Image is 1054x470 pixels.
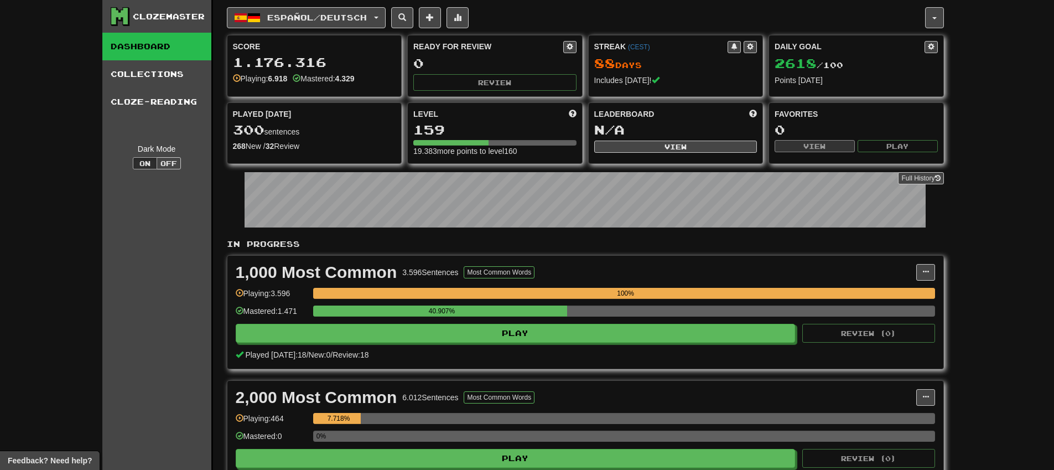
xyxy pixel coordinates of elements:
[775,140,855,152] button: View
[569,109,577,120] span: Score more points to level up
[594,141,757,153] button: View
[233,41,396,52] div: Score
[391,7,413,28] button: Search sentences
[236,449,796,468] button: Play
[307,350,309,359] span: /
[233,55,396,69] div: 1.176.316
[157,157,181,169] button: Off
[236,389,397,406] div: 2,000 Most Common
[236,288,308,306] div: Playing: 3.596
[133,11,205,22] div: Clozemaster
[233,122,264,137] span: 300
[464,391,534,404] button: Most Common Words
[266,142,274,151] strong: 32
[898,172,943,184] a: Full History
[330,350,333,359] span: /
[802,449,935,468] button: Review (0)
[594,56,757,71] div: Day s
[316,288,935,299] div: 100%
[236,431,308,449] div: Mastered: 0
[233,123,396,137] div: sentences
[236,306,308,324] div: Mastered: 1.471
[316,306,568,317] div: 40.907%
[316,413,361,424] div: 7.718%
[419,7,441,28] button: Add sentence to collection
[233,141,396,152] div: New / Review
[333,350,368,359] span: Review: 18
[102,33,211,60] a: Dashboard
[102,88,211,116] a: Cloze-Reading
[594,55,615,71] span: 88
[236,413,308,431] div: Playing: 464
[775,123,938,137] div: 0
[775,60,843,70] span: / 100
[268,74,287,83] strong: 6.918
[227,7,386,28] button: Español/Deutsch
[111,143,203,154] div: Dark Mode
[413,56,577,70] div: 0
[858,140,938,152] button: Play
[594,109,655,120] span: Leaderboard
[413,123,577,137] div: 159
[775,109,938,120] div: Favorites
[245,350,306,359] span: Played [DATE]: 18
[628,43,650,51] a: (CEST)
[309,350,331,359] span: New: 0
[8,455,92,466] span: Open feedback widget
[102,60,211,88] a: Collections
[133,157,157,169] button: On
[775,41,925,53] div: Daily Goal
[402,392,458,403] div: 6.012 Sentences
[749,109,757,120] span: This week in points, UTC
[802,324,935,343] button: Review (0)
[413,146,577,157] div: 19.383 more points to level 160
[267,13,367,22] span: Español / Deutsch
[402,267,458,278] div: 3.596 Sentences
[413,74,577,91] button: Review
[413,41,563,52] div: Ready for Review
[446,7,469,28] button: More stats
[594,41,728,52] div: Streak
[413,109,438,120] span: Level
[775,75,938,86] div: Points [DATE]
[227,239,944,250] p: In Progress
[233,142,246,151] strong: 268
[233,109,292,120] span: Played [DATE]
[236,264,397,281] div: 1,000 Most Common
[775,55,817,71] span: 2618
[594,122,625,137] span: N/A
[233,73,288,84] div: Playing:
[236,324,796,343] button: Play
[464,266,534,278] button: Most Common Words
[293,73,354,84] div: Mastered:
[594,75,757,86] div: Includes [DATE]!
[335,74,355,83] strong: 4.329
